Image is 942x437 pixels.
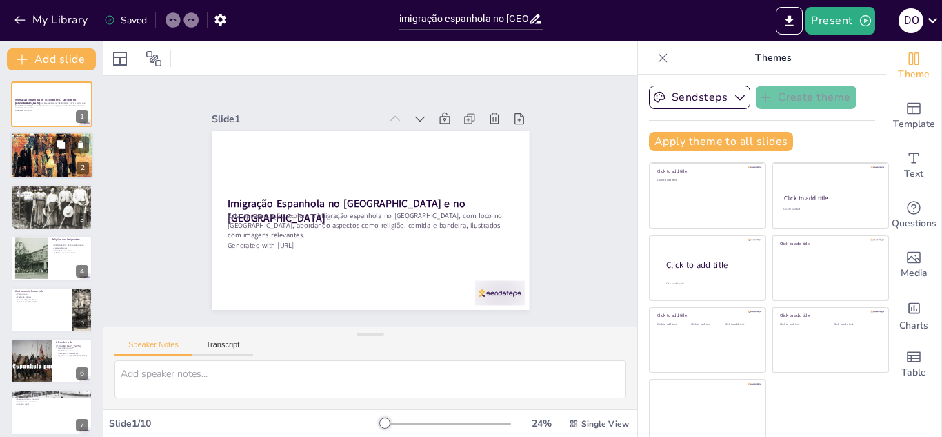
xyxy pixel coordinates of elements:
[76,367,88,380] div: 6
[56,340,88,348] p: A Bandeira da [GEOGRAPHIC_DATA]
[525,417,558,430] div: 24 %
[72,137,89,153] button: Delete Slide
[649,86,750,109] button: Sendsteps
[886,141,941,191] div: Add text boxes
[399,9,528,29] input: Insert title
[886,240,941,290] div: Add images, graphics, shapes or video
[15,110,88,113] p: Generated with [URL]
[76,316,88,329] div: 5
[834,323,877,327] div: Click to add text
[146,50,162,67] span: Position
[212,113,380,126] div: Slide 1
[11,81,92,127] div: 1
[691,323,722,327] div: Click to add text
[15,392,88,396] p: Impacto Econômico
[898,67,930,82] span: Theme
[15,298,68,301] p: Identidade gastronômica
[192,340,254,356] button: Transcript
[666,282,753,285] div: Click to add body
[14,135,89,139] p: História da Imigração Espanhola
[56,355,88,358] p: Ligação com o [GEOGRAPHIC_DATA]
[228,211,513,240] p: Esta apresentação explora a imigração espanhola no [GEOGRAPHIC_DATA], com foco no [GEOGRAPHIC_DAT...
[780,241,879,246] div: Click to add title
[76,419,88,431] div: 7
[52,252,88,255] p: Influência na cultura local
[109,417,379,430] div: Slide 1 / 10
[76,213,88,226] div: 3
[52,249,88,252] p: Identidade comunitária
[886,191,941,240] div: Get real-time input from your audience
[76,265,88,278] div: 4
[14,141,89,144] p: A busca por melhores oportunidades
[649,132,793,151] button: Apply theme to all slides
[15,197,88,200] p: Influência na cultura paranaense
[15,102,88,110] p: Esta apresentação explora a imigração espanhola no [GEOGRAPHIC_DATA], com foco no [GEOGRAPHIC_DAT...
[52,137,69,153] button: Duplicate Slide
[15,400,88,403] p: Crescimento econômico
[11,389,92,435] div: 7
[899,318,928,333] span: Charts
[776,7,803,35] button: Export to PowerPoint
[10,133,93,179] div: 2
[784,194,876,202] div: Click to add title
[886,340,941,389] div: Add a table
[52,244,88,247] p: [DEMOGRAPHIC_DATA] predominante
[657,313,756,318] div: Click to add title
[901,365,926,380] span: Table
[15,186,88,191] p: Contribuições Culturais
[15,295,68,298] p: Fusão de sabores
[892,216,936,231] span: Questions
[228,196,465,225] strong: Imigração Espanhola no [GEOGRAPHIC_DATA] e no [GEOGRAPHIC_DATA]
[52,237,88,242] p: Religião dos Imigrantes
[76,110,88,123] div: 1
[14,139,89,142] p: A imigração começou no século XIX
[657,323,688,327] div: Click to add text
[77,162,89,175] div: 2
[15,195,88,198] p: Celebrações locais
[52,247,88,250] p: Festas religiosas
[114,340,192,356] button: Speaker Notes
[10,9,94,31] button: My Library
[56,349,88,352] p: Simbolismo cultural
[780,323,823,327] div: Click to add text
[674,41,872,75] p: Themes
[904,166,923,182] span: Text
[15,193,88,195] p: Música e dança
[886,290,941,340] div: Add charts and graphs
[657,179,756,182] div: Click to add text
[666,259,754,271] div: Click to add title
[886,41,941,91] div: Change the overall theme
[15,190,88,193] p: Tradições culturais
[56,352,88,355] p: Presença em celebrações
[14,146,89,149] p: Destino popular
[886,91,941,141] div: Add ready made slides
[11,235,92,281] div: 4
[15,300,68,303] p: Continuação da tradição
[780,313,879,318] div: Click to add title
[581,418,629,429] span: Single View
[104,14,147,27] div: Saved
[756,86,856,109] button: Create theme
[11,184,92,230] div: 3
[15,98,76,106] strong: Imigração Espanhola no [GEOGRAPHIC_DATA] e no [GEOGRAPHIC_DATA]
[657,168,756,174] div: Click to add title
[11,338,92,384] div: 6
[56,347,88,350] p: Cores da bandeira
[893,117,935,132] span: Template
[15,396,88,398] p: Contribuição à agricultura
[109,48,131,70] div: Layout
[15,398,88,401] p: Desenvolvimento industrial
[901,266,928,281] span: Media
[11,287,92,333] div: 5
[899,7,923,35] button: d o
[805,7,874,35] button: Present
[725,323,756,327] div: Click to add text
[15,293,68,295] p: Pratos típicos
[14,144,89,146] p: Contribuições significativas
[228,240,513,250] p: Generated with [URL]
[7,48,96,70] button: Add slide
[15,403,88,406] p: Impacto social
[783,208,875,211] div: Click to add text
[15,289,68,293] p: Gastronomia Espanhola
[899,8,923,33] div: d o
